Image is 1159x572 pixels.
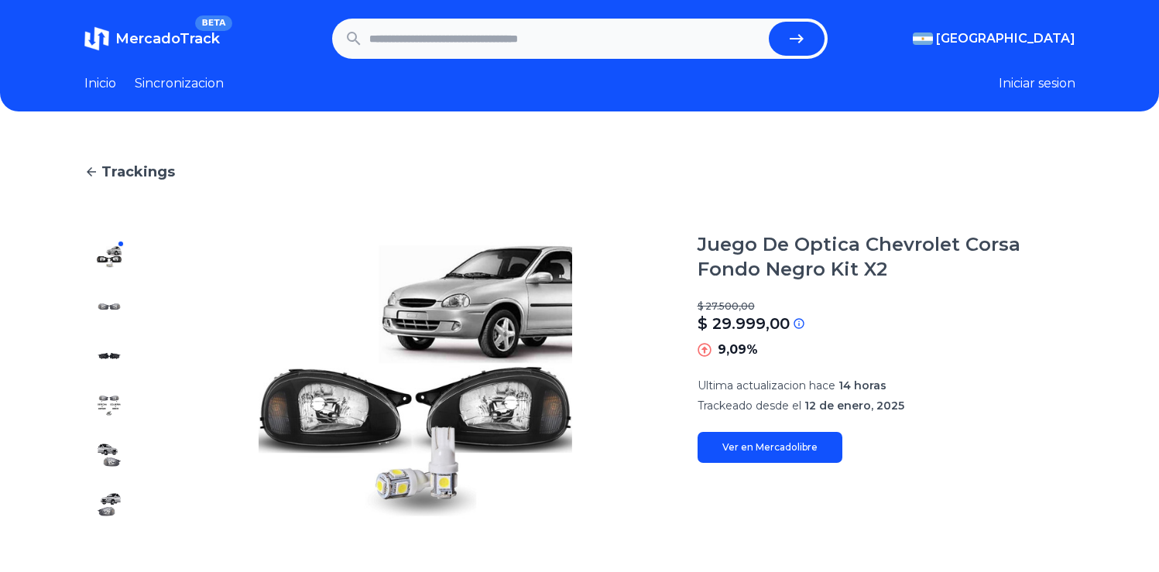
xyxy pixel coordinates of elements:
[97,245,122,269] img: Juego De Optica Chevrolet Corsa Fondo Negro Kit X2
[97,294,122,319] img: Juego De Optica Chevrolet Corsa Fondo Negro Kit X2
[913,29,1075,48] button: [GEOGRAPHIC_DATA]
[698,300,1075,313] p: $ 27.500,00
[718,341,758,359] p: 9,09%
[698,432,842,463] a: Ver en Mercadolibre
[115,30,220,47] span: MercadoTrack
[195,15,231,31] span: BETA
[97,443,122,468] img: Juego De Optica Chevrolet Corsa Fondo Negro Kit X2
[698,232,1075,282] h1: Juego De Optica Chevrolet Corsa Fondo Negro Kit X2
[84,161,1075,183] a: Trackings
[84,26,109,51] img: MercadoTrack
[97,492,122,517] img: Juego De Optica Chevrolet Corsa Fondo Negro Kit X2
[165,232,667,529] img: Juego De Optica Chevrolet Corsa Fondo Negro Kit X2
[804,399,904,413] span: 12 de enero, 2025
[101,161,175,183] span: Trackings
[838,378,886,392] span: 14 horas
[698,378,835,392] span: Ultima actualizacion hace
[84,26,220,51] a: MercadoTrackBETA
[698,313,790,334] p: $ 29.999,00
[84,74,116,93] a: Inicio
[698,399,801,413] span: Trackeado desde el
[936,29,1075,48] span: [GEOGRAPHIC_DATA]
[97,344,122,368] img: Juego De Optica Chevrolet Corsa Fondo Negro Kit X2
[913,33,933,45] img: Argentina
[97,393,122,418] img: Juego De Optica Chevrolet Corsa Fondo Negro Kit X2
[999,74,1075,93] button: Iniciar sesion
[135,74,224,93] a: Sincronizacion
